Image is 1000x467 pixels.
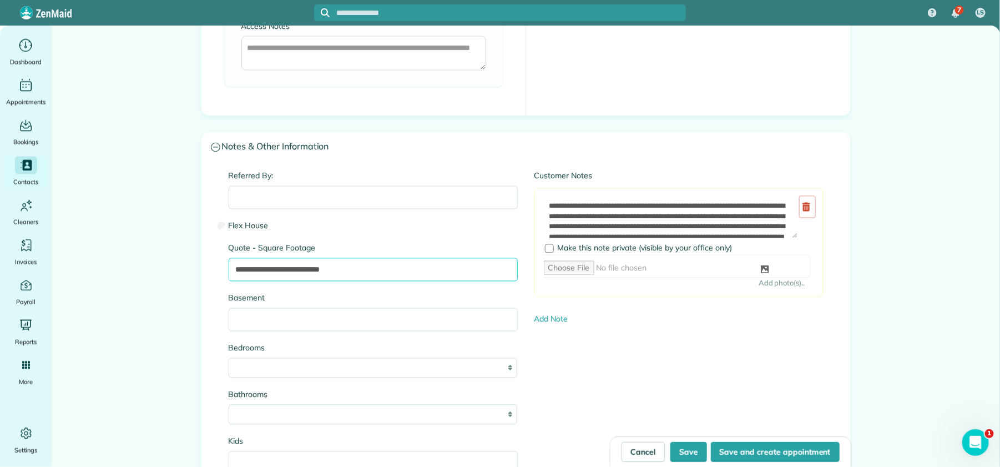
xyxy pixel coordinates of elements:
span: Settings [14,445,38,456]
label: Access Notes [241,21,486,32]
label: Bathrooms [229,389,518,400]
input: Flex House [218,222,226,231]
a: Add Note [534,314,568,324]
a: Cleaners [4,197,47,228]
span: Contacts [13,177,38,188]
span: 7 [957,6,961,14]
a: Bookings [4,117,47,148]
label: Flex House [229,220,518,232]
a: Appointments [4,77,47,108]
a: Reports [4,317,47,348]
a: Contacts [4,157,47,188]
button: Save and create appointment [711,442,840,462]
a: Invoices [4,237,47,268]
label: Bedrooms [229,343,518,354]
span: Dashboard [10,57,42,68]
span: 1 [985,429,994,438]
button: Focus search [314,8,330,17]
span: Bookings [13,137,39,148]
span: Payroll [16,297,36,308]
span: Reports [15,337,37,348]
iframe: Intercom live chat [962,429,989,456]
span: Invoices [15,257,37,268]
span: Appointments [6,97,46,108]
span: Cleaners [13,217,38,228]
a: Notes & Other Information [202,133,850,162]
label: Referred By: [229,170,518,182]
a: Dashboard [4,37,47,68]
span: LS [977,8,984,17]
svg: Focus search [321,8,330,17]
a: Settings [4,425,47,456]
span: More [19,376,33,388]
label: Quote - Square Footage [229,243,518,254]
span: Make this note private (visible by your office only) [558,243,733,253]
a: Cancel [622,442,665,462]
label: Basement [229,293,518,304]
button: Save [670,442,707,462]
label: Kids [229,436,518,447]
label: Customer Notes [534,170,824,182]
div: 7 unread notifications [944,1,967,26]
a: Payroll [4,277,47,308]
